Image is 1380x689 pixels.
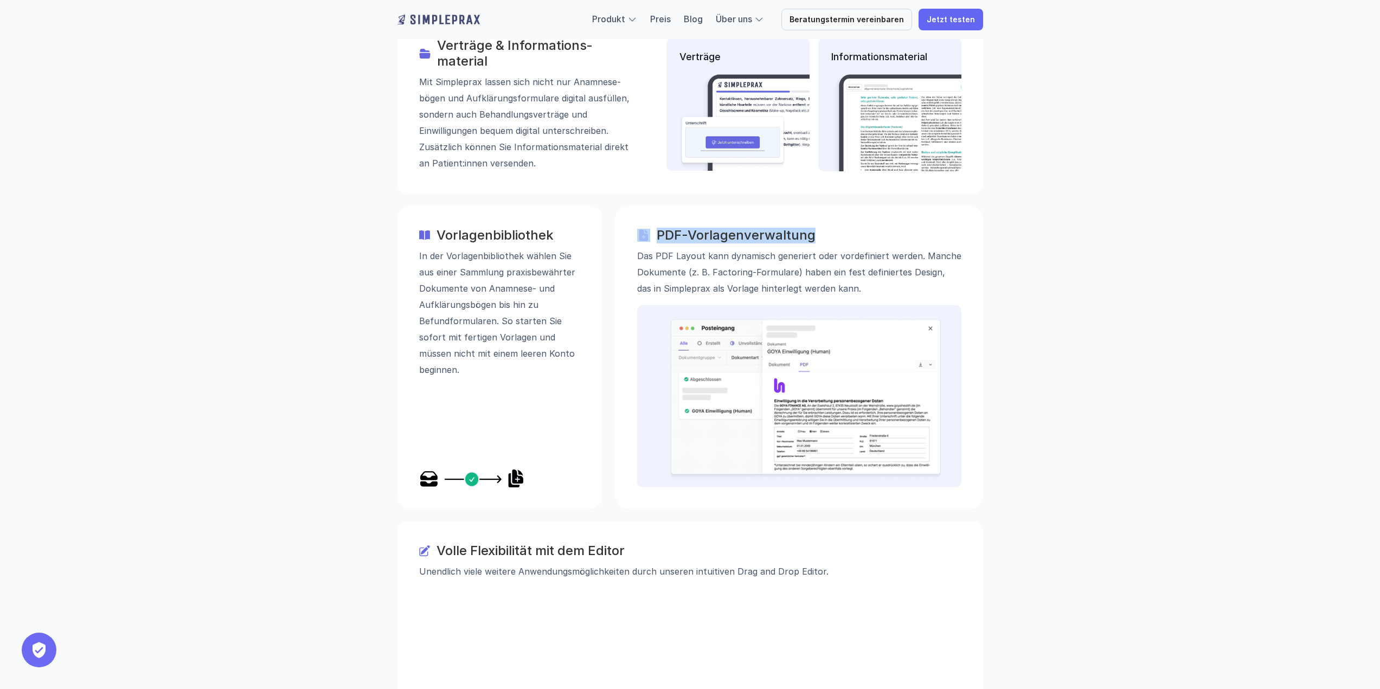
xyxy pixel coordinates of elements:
p: Mit Simpleprax lassen sich nicht nur Anamnese­bögen und Aufklärungs­formulare digital ausfüllen, ... [419,74,636,171]
h3: Volle Flexibilität mit dem Editor [437,543,961,559]
h3: Verträge & Informations­­material [437,38,636,69]
p: Verträge [679,51,797,63]
img: Beispielbild eines Vertrages [679,74,873,171]
h3: Vorlagenbibliothek [437,228,581,243]
p: Unendlich viele weitere Anwendungsmöglichkeiten durch unseren intuitiven Drag and Drop Editor. [419,563,961,579]
p: Beratungstermin vereinbaren [790,15,904,24]
a: Beratungstermin vereinbaren [781,9,912,30]
p: Das PDF Layout kann dynamisch generiert oder vordefiniert werden. Manche Dokumente (z. B. Factori... [637,247,961,296]
a: Über uns [716,14,752,24]
img: Beispielbild einer PDF-Vorlage automatisch generiert in der Anwendung [669,318,942,480]
p: Informationsmaterial [831,51,948,63]
a: Blog [684,14,703,24]
img: Beispielbild eine Informationsartikels auf dem Tablet [831,74,993,171]
p: In der Vorlagenbibliothek wählen Sie aus einer Sammlung praxisbewährter Dokumente von Anamnese- u... [419,247,581,377]
a: Produkt [592,14,625,24]
a: Preis [650,14,671,24]
a: Jetzt testen [919,9,983,30]
p: Jetzt testen [927,15,975,24]
h3: PDF-Vorlagenverwaltung [657,228,961,243]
